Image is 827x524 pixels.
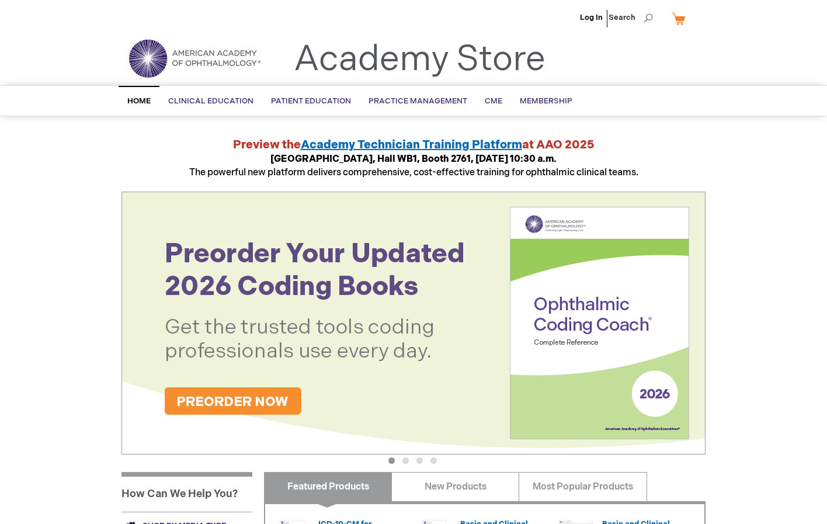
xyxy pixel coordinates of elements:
span: Patient Education [271,96,351,106]
button: 2 of 4 [402,457,409,464]
span: Membership [520,96,572,106]
span: Practice Management [369,96,467,106]
a: Featured Products [264,472,392,501]
span: Home [127,96,151,106]
a: New Products [391,472,519,501]
button: 3 of 4 [416,457,423,464]
a: Academy Technician Training Platform [301,138,522,152]
button: 4 of 4 [430,457,437,464]
a: Most Popular Products [519,472,647,501]
span: The powerful new platform delivers comprehensive, cost-effective training for ophthalmic clinical... [189,154,638,178]
button: 1 of 4 [388,457,395,464]
a: Log In [580,13,603,22]
span: Search [609,6,653,29]
strong: Preview the at AAO 2025 [233,138,595,152]
h1: How Can We Help You? [121,472,252,512]
a: Academy Store [294,39,545,81]
span: CME [485,96,502,106]
span: Clinical Education [168,96,253,106]
strong: [GEOGRAPHIC_DATA], Hall WB1, Booth 2761, [DATE] 10:30 a.m. [270,154,557,165]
